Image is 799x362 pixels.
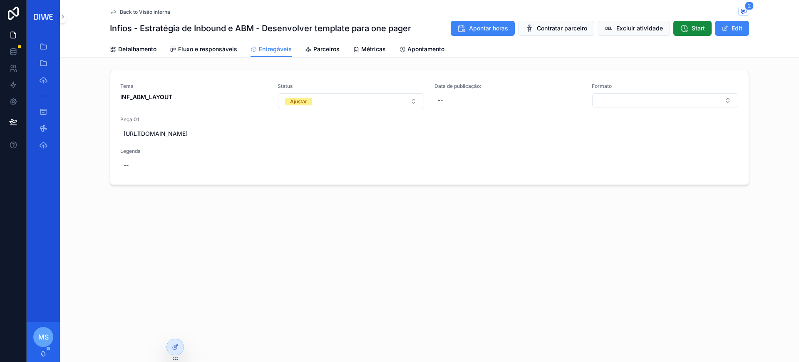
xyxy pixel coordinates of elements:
[27,33,60,163] div: scrollable content
[120,116,739,123] span: Peça 01
[110,9,170,15] a: Back to Visão interna
[38,332,49,342] span: MS
[745,2,754,10] span: 2
[738,7,749,17] button: 2
[451,21,515,36] button: Apontar horas
[290,98,307,105] div: Ajustar
[692,24,705,32] span: Start
[469,24,508,32] span: Apontar horas
[120,83,268,90] span: Tema
[518,21,594,36] button: Contratar parceiro
[120,9,170,15] span: Back to Visão interna
[399,42,444,58] a: Apontamento
[715,21,749,36] button: Edit
[616,24,663,32] span: Excluir atividade
[32,12,55,22] img: App logo
[592,83,739,90] span: Formato
[259,45,292,53] span: Entregáveis
[434,83,582,90] span: Data de publicação:
[278,83,425,90] span: Status
[598,21,670,36] button: Excluir atividade
[313,45,340,53] span: Parceiros
[353,42,386,58] a: Métricas
[110,42,156,58] a: Detalhamento
[251,42,292,57] a: Entregáveis
[537,24,587,32] span: Contratar parceiro
[407,45,444,53] span: Apontamento
[110,71,749,185] a: TemaINF_ABM_LAYOUTStatusSelect ButtonData de publicação:--FormatoSelect ButtonPeça 01[URL][DOMAIN...
[438,96,443,105] div: --
[110,22,411,34] h1: Infios - Estratégia de Inbound e ABM - Desenvolver template para one pager
[673,21,712,36] button: Start
[361,45,386,53] span: Métricas
[124,130,735,138] span: [URL][DOMAIN_NAME]
[120,148,739,155] span: Legenda
[120,93,172,100] strong: INF_ABM_LAYOUT
[592,93,739,107] button: Select Button
[278,93,424,109] button: Select Button
[178,45,237,53] span: Fluxo e responsáveis
[305,42,340,58] a: Parceiros
[170,42,237,58] a: Fluxo e responsáveis
[118,45,156,53] span: Detalhamento
[124,161,129,170] div: --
